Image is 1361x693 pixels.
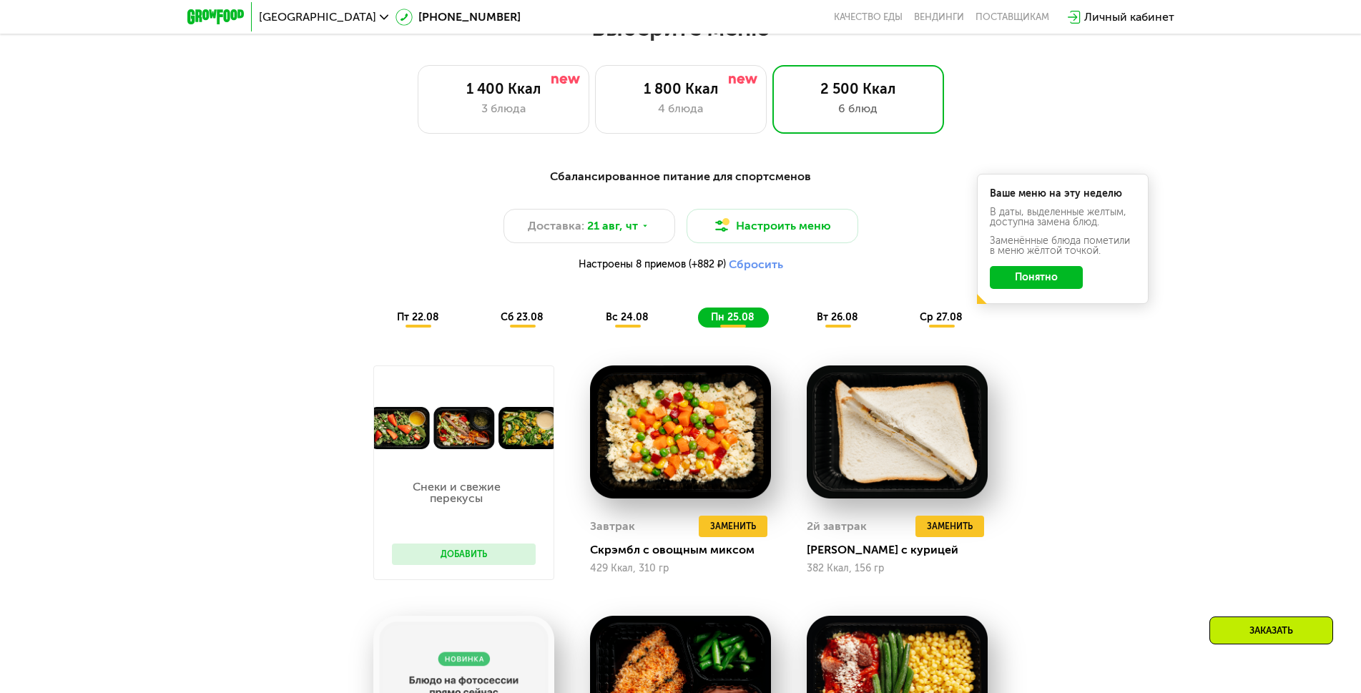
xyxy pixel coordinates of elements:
button: Понятно [990,266,1083,289]
div: 429 Ккал, 310 гр [590,563,771,574]
div: 1 800 Ккал [610,80,752,97]
span: сб 23.08 [501,311,544,323]
span: вт 26.08 [817,311,858,323]
button: Настроить меню [687,209,858,243]
span: пн 25.08 [711,311,755,323]
div: 1 400 Ккал [433,80,574,97]
a: Качество еды [834,11,903,23]
span: 21 авг, чт [587,217,638,235]
div: поставщикам [976,11,1049,23]
div: 2й завтрак [807,516,867,537]
div: Ваше меню на эту неделю [990,189,1136,199]
span: [GEOGRAPHIC_DATA] [259,11,376,23]
span: пт 22.08 [397,311,439,323]
div: Заменённые блюда пометили в меню жёлтой точкой. [990,236,1136,256]
div: 6 блюд [787,100,929,117]
div: Скрэмбл с овощным миксом [590,543,782,557]
span: Настроены 8 приемов (+882 ₽) [579,260,726,270]
div: 3 блюда [433,100,574,117]
span: Заменить [710,519,756,534]
div: Заказать [1209,616,1333,644]
a: Вендинги [914,11,964,23]
div: [PERSON_NAME] с курицей [807,543,999,557]
div: 4 блюда [610,100,752,117]
button: Добавить [392,544,536,565]
p: Снеки и свежие перекусы [392,481,521,504]
span: ср 27.08 [920,311,963,323]
div: 382 Ккал, 156 гр [807,563,988,574]
span: Заменить [927,519,973,534]
div: Сбалансированное питание для спортсменов [257,168,1104,186]
button: Заменить [915,516,984,537]
a: [PHONE_NUMBER] [395,9,521,26]
button: Заменить [699,516,767,537]
div: Завтрак [590,516,635,537]
span: Доставка: [528,217,584,235]
div: 2 500 Ккал [787,80,929,97]
div: Личный кабинет [1084,9,1174,26]
span: вс 24.08 [606,311,649,323]
button: Сбросить [729,257,783,272]
div: В даты, выделенные желтым, доступна замена блюд. [990,207,1136,227]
